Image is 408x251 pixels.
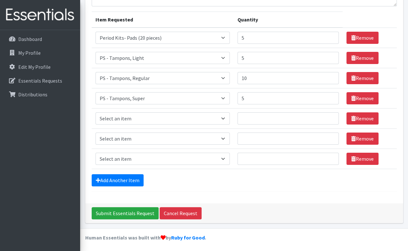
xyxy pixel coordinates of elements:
[346,72,379,84] a: Remove
[85,234,206,241] strong: Human Essentials was built with by .
[3,46,78,59] a: My Profile
[346,52,379,64] a: Remove
[346,92,379,104] a: Remove
[92,174,144,186] a: Add Another Item
[18,77,62,84] p: Essentials Requests
[92,12,234,28] th: Item Requested
[18,36,42,42] p: Dashboard
[346,112,379,125] a: Remove
[92,207,159,219] input: Submit Essentials Request
[18,50,41,56] p: My Profile
[18,64,51,70] p: Edit My Profile
[3,4,78,26] img: HumanEssentials
[234,12,343,28] th: Quantity
[346,32,379,44] a: Remove
[160,207,202,219] a: Cancel Request
[3,33,78,45] a: Dashboard
[346,133,379,145] a: Remove
[3,88,78,101] a: Distributions
[18,91,47,98] p: Distributions
[171,234,205,241] a: Ruby for Good
[346,153,379,165] a: Remove
[3,74,78,87] a: Essentials Requests
[3,61,78,73] a: Edit My Profile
